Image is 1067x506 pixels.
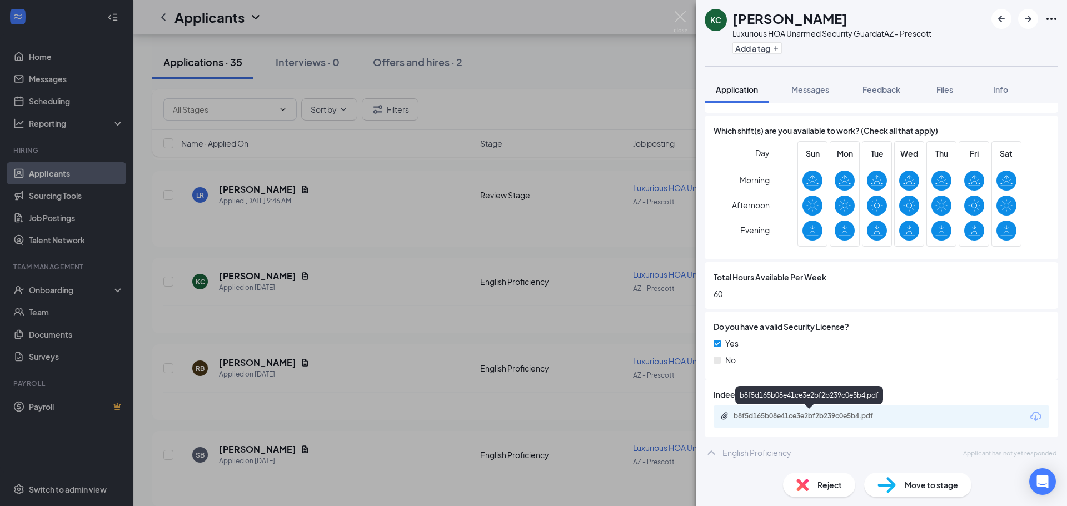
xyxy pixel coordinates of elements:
span: 60 [714,288,1049,300]
svg: Download [1029,410,1043,423]
span: Afternoon [732,195,770,215]
span: Sun [802,147,822,159]
span: Application [716,84,758,94]
svg: ArrowLeftNew [995,12,1008,26]
svg: ChevronUp [705,446,718,459]
span: Fri [964,147,984,159]
span: Info [993,84,1008,94]
span: Thu [931,147,951,159]
span: Reject [817,479,842,491]
span: Applicant has not yet responded. [963,448,1058,458]
svg: Plus [772,45,779,52]
button: ArrowLeftNew [991,9,1011,29]
span: Which shift(s) are you available to work? (Check all that apply) [714,124,938,137]
span: Files [936,84,953,94]
svg: Paperclip [720,412,729,420]
span: Move to stage [905,479,958,491]
a: Paperclipb8f5d165b08e41ce3e2bf2b239c0e5b4.pdf [720,412,900,422]
h1: [PERSON_NAME] [732,9,847,28]
span: Morning [740,170,770,190]
span: Mon [835,147,855,159]
span: Tue [867,147,887,159]
span: No [725,354,736,366]
span: Feedback [862,84,900,94]
div: Luxurious HOA Unarmed Security Guard at AZ - Prescott [732,28,931,39]
span: Day [755,147,770,159]
div: Open Intercom Messenger [1029,468,1056,495]
svg: Ellipses [1045,12,1058,26]
span: Sat [996,147,1016,159]
span: Messages [791,84,829,94]
span: Indeed Resume [714,388,772,400]
span: Wed [899,147,919,159]
button: PlusAdd a tag [732,42,782,54]
svg: ArrowRight [1021,12,1035,26]
span: Evening [740,220,770,240]
div: b8f5d165b08e41ce3e2bf2b239c0e5b4.pdf [735,386,883,404]
div: KC [710,14,721,26]
div: English Proficiency [722,447,791,458]
div: b8f5d165b08e41ce3e2bf2b239c0e5b4.pdf [734,412,889,420]
span: Yes [725,337,739,349]
span: Do you have a valid Security License? [714,320,849,333]
button: ArrowRight [1018,9,1038,29]
span: Total Hours Available Per Week [714,271,826,283]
